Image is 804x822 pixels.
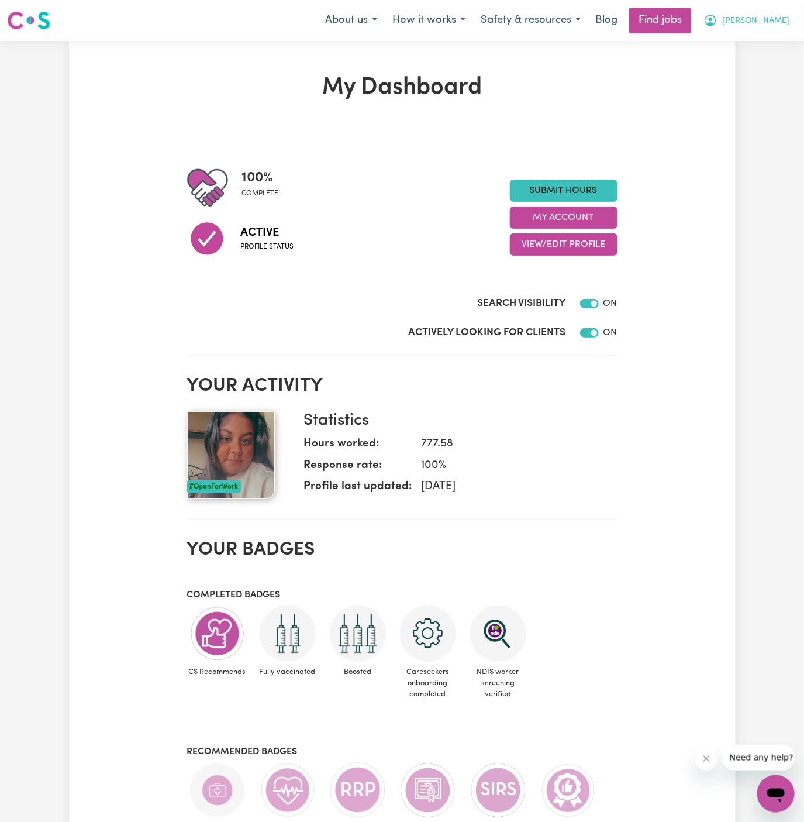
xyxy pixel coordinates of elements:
span: CS Recommends [187,662,248,682]
iframe: Message from company [723,745,795,771]
img: Care and support worker has received booster dose of COVID-19 vaccination [330,606,386,662]
span: Profile status [241,242,294,252]
img: CS Academy: Careseekers Onboarding course completed [400,606,456,662]
dd: [DATE] [412,479,608,496]
span: Careseekers onboarding completed [398,662,458,705]
h3: Statistics [304,411,608,431]
div: Profile completeness: 100% [242,167,288,208]
button: My Account [510,207,617,229]
h2: Your activity [187,375,617,397]
span: NDIS worker screening verified [468,662,529,705]
h3: Completed badges [187,590,617,601]
button: Safety & resources [473,8,588,33]
label: Actively Looking for Clients [409,325,566,341]
span: [PERSON_NAME] [722,15,789,27]
label: Search Visibility [478,296,566,311]
span: complete [242,188,279,199]
span: Active [241,224,294,242]
h2: Your badges [187,539,617,561]
iframe: Button to launch messaging window [757,775,795,813]
img: CS Academy: Serious Incident Reporting Scheme course completed [470,762,526,818]
dt: Hours worked: [304,436,412,458]
dd: 777.58 [412,436,608,453]
img: Your profile picture [187,411,275,499]
a: Find jobs [629,8,691,33]
button: About us [318,8,385,33]
a: Careseekers logo [7,7,50,34]
dt: Profile last updated: [304,479,412,500]
img: Care worker is most reliable worker [540,762,596,818]
span: Boosted [327,662,388,682]
span: Fully vaccinated [257,662,318,682]
span: 100 % [242,167,279,188]
h3: Recommended badges [187,747,617,758]
div: #OpenForWork [187,480,241,493]
img: Care and support worker has completed CPR Certification [260,762,316,818]
h1: My Dashboard [187,74,617,102]
img: Care and support worker has received 2 doses of COVID-19 vaccine [260,606,316,662]
button: How it works [385,8,473,33]
img: CS Academy: Aged Care Quality Standards & Code of Conduct course completed [400,762,456,818]
a: Blog [588,8,624,33]
img: Care and support worker has completed First Aid Certification [189,762,246,818]
button: View/Edit Profile [510,233,617,256]
a: Submit Hours [510,180,617,202]
button: My Account [696,8,797,33]
img: Careseekers logo [7,10,50,31]
dd: 100 % [412,458,608,474]
dt: Response rate: [304,458,412,479]
img: CS Academy: Regulated Restrictive Practices course completed [330,762,386,818]
img: NDIS Worker Screening Verified [470,606,526,662]
span: ON [603,328,617,338]
span: ON [603,299,617,308]
iframe: Close message [695,747,718,771]
img: Care worker is recommended by Careseekers [189,606,246,662]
